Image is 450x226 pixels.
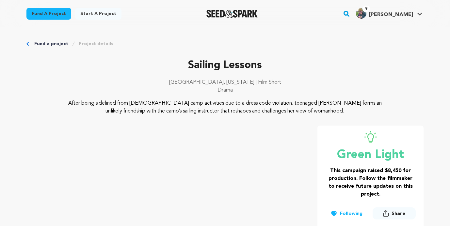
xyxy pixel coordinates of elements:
[392,210,405,217] span: Share
[362,6,370,12] span: 9
[79,41,113,47] a: Project details
[26,58,424,73] p: Sailing Lessons
[325,208,368,219] button: Following
[373,207,416,219] button: Share
[66,99,384,115] p: After being sidelined from [DEMOGRAPHIC_DATA] camp activities due to a dress code violation, teen...
[75,8,121,20] a: Start a project
[206,10,258,18] a: Seed&Spark Homepage
[356,8,366,19] img: 776098e3326a0dd9.jpg
[355,7,424,19] a: Kylie S.'s Profile
[26,78,424,86] p: [GEOGRAPHIC_DATA], [US_STATE] | Film Short
[325,148,416,162] p: Green Light
[34,41,68,47] a: Fund a project
[373,207,416,222] span: Share
[26,86,424,94] p: Drama
[325,167,416,198] h3: This campaign raised $8,450 for production. Follow the filmmaker to receive future updates on thi...
[26,41,424,47] div: Breadcrumb
[206,10,258,18] img: Seed&Spark Logo Dark Mode
[356,8,413,19] div: Kylie S.'s Profile
[26,8,71,20] a: Fund a project
[355,7,424,21] span: Kylie S.'s Profile
[369,12,413,17] span: [PERSON_NAME]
